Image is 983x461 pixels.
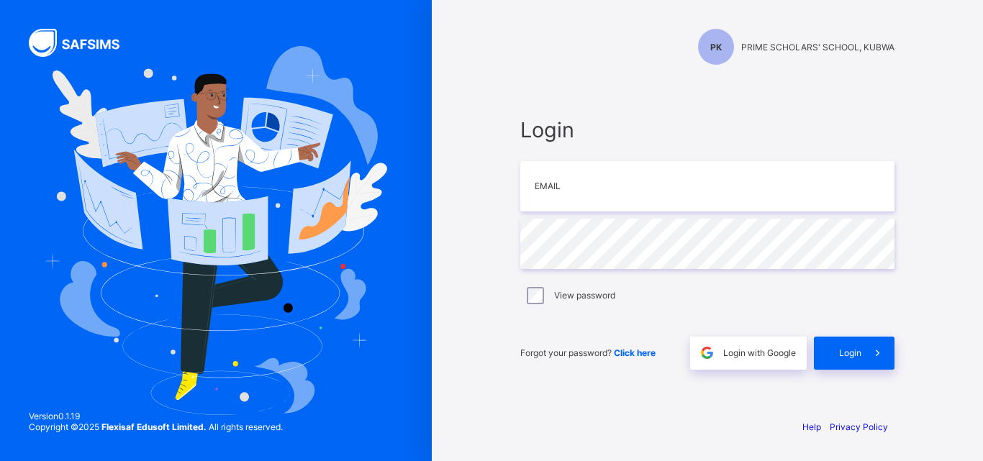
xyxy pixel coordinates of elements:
[45,46,387,414] img: Hero Image
[723,347,796,358] span: Login with Google
[29,421,283,432] span: Copyright © 2025 All rights reserved.
[554,290,615,301] label: View password
[614,347,656,358] a: Click here
[520,117,894,142] span: Login
[710,42,722,53] span: PK
[699,344,715,361] img: google.396cfc9801f0270233282035f929180a.svg
[101,421,207,432] strong: Flexisaf Edusoft Limited.
[520,347,656,358] span: Forgot your password?
[741,42,894,53] span: PRIME SCHOLARS' SCHOOL, KUBWA
[839,347,861,358] span: Login
[29,29,137,57] img: SAFSIMS Logo
[802,421,821,432] a: Help
[29,411,283,421] span: Version 0.1.19
[830,421,888,432] a: Privacy Policy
